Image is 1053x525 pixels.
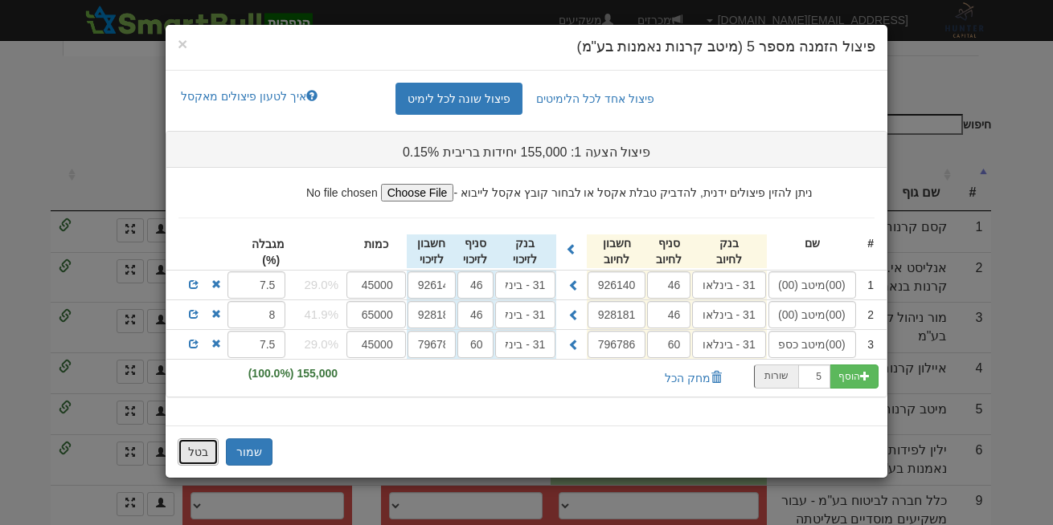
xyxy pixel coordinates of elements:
[692,301,765,328] input: שם בנק
[692,271,765,299] input: שם בנק
[495,271,556,299] input: שם בנק
[178,35,187,53] span: ×
[227,331,286,358] input: 100%
[178,438,219,466] button: בטל
[768,331,856,358] input: שם גוף
[588,271,646,299] input: חשבון
[647,271,690,299] input: סניף
[304,336,338,352] span: 29.0%
[691,234,766,268] div: בנק לחיוב
[240,360,346,386] span: 155,000 (100.0%)
[395,83,523,115] a: פיצול שונה לכל לימיט
[304,306,338,323] span: 41.9%
[457,301,494,328] input: סניף
[647,331,690,358] input: סניף
[495,301,556,328] input: שם בנק
[457,234,494,268] div: סניף לזיכוי
[457,331,494,358] input: סניף
[768,234,857,252] div: שם
[407,234,457,268] div: חשבון לזיכוי
[577,39,875,55] span: פיצול הזמנה מספר 5 (מיטב קרנות נאמנות בע"מ)
[457,271,494,299] input: סניף
[654,364,732,392] button: מחק הכל
[226,438,272,466] button: שמור
[166,168,887,201] div: ניתן להזין פיצולים ידנית, להדביק טבלת אקסל או לבחור קובץ אקסל לייבוא -
[178,35,187,52] button: Close
[692,331,765,358] input: שם בנק
[524,83,666,115] a: פיצול אחד לכל הלימיטים
[256,235,285,269] div: מגבלה (%)
[408,271,456,299] input: חשבון
[857,336,875,353] div: 3
[304,276,338,293] span: 29.0%
[768,271,856,299] input: שם גוף
[587,234,647,268] div: חשבון לחיוב
[227,301,286,328] input: 100%
[495,331,556,358] input: שם בנק
[857,234,875,252] div: #
[408,331,456,358] input: חשבון
[647,301,690,328] input: סניף
[408,301,456,328] input: חשבון
[494,234,557,268] div: בנק לזיכוי
[359,145,694,160] h3: פיצול הצעה 1: 155,000 יחידות בריבית 0.15%
[857,306,875,324] div: 2
[857,276,875,294] div: 1
[646,234,691,268] div: סניף לחיוב
[768,301,856,328] input: שם גוף
[764,370,789,381] small: שורות
[227,271,286,299] input: 100%
[830,364,879,389] button: הוסף
[588,301,646,328] input: חשבון
[170,83,328,110] a: איך לטעון פיצולים מאקסל
[346,235,406,253] div: כמות
[588,331,646,358] input: חשבון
